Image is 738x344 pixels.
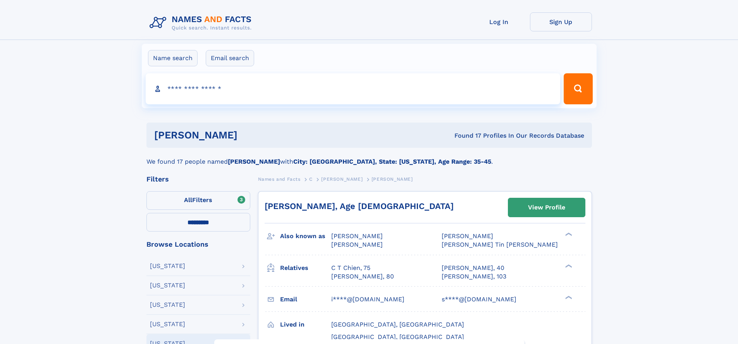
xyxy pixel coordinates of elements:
[146,241,250,248] div: Browse Locations
[258,174,301,184] a: Names and Facts
[150,321,185,327] div: [US_STATE]
[280,293,331,306] h3: Email
[442,232,493,240] span: [PERSON_NAME]
[228,158,280,165] b: [PERSON_NAME]
[146,148,592,166] div: We found 17 people named with .
[265,201,454,211] a: [PERSON_NAME], Age [DEMOGRAPHIC_DATA]
[146,73,561,104] input: search input
[150,302,185,308] div: [US_STATE]
[331,272,394,281] a: [PERSON_NAME], 80
[346,131,584,140] div: Found 17 Profiles In Our Records Database
[331,321,464,328] span: [GEOGRAPHIC_DATA], [GEOGRAPHIC_DATA]
[148,50,198,66] label: Name search
[321,176,363,182] span: [PERSON_NAME]
[331,333,464,341] span: [GEOGRAPHIC_DATA], [GEOGRAPHIC_DATA]
[150,263,185,269] div: [US_STATE]
[563,295,573,300] div: ❯
[564,73,592,104] button: Search Button
[372,176,413,182] span: [PERSON_NAME]
[468,12,530,31] a: Log In
[442,241,558,248] span: [PERSON_NAME] Tin [PERSON_NAME]
[146,12,258,33] img: Logo Names and Facts
[146,176,250,183] div: Filters
[293,158,491,165] b: City: [GEOGRAPHIC_DATA], State: [US_STATE], Age Range: 35-45
[280,261,331,275] h3: Relatives
[309,176,313,182] span: C
[530,12,592,31] a: Sign Up
[280,318,331,331] h3: Lived in
[563,263,573,268] div: ❯
[206,50,254,66] label: Email search
[563,232,573,237] div: ❯
[528,199,565,216] div: View Profile
[184,196,192,204] span: All
[442,272,506,281] a: [PERSON_NAME], 103
[508,198,585,217] a: View Profile
[150,282,185,289] div: [US_STATE]
[146,191,250,210] label: Filters
[154,130,346,140] h1: [PERSON_NAME]
[442,264,504,272] a: [PERSON_NAME], 40
[331,264,370,272] a: C T Chien, 75
[331,232,383,240] span: [PERSON_NAME]
[309,174,313,184] a: C
[280,230,331,243] h3: Also known as
[321,174,363,184] a: [PERSON_NAME]
[331,241,383,248] span: [PERSON_NAME]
